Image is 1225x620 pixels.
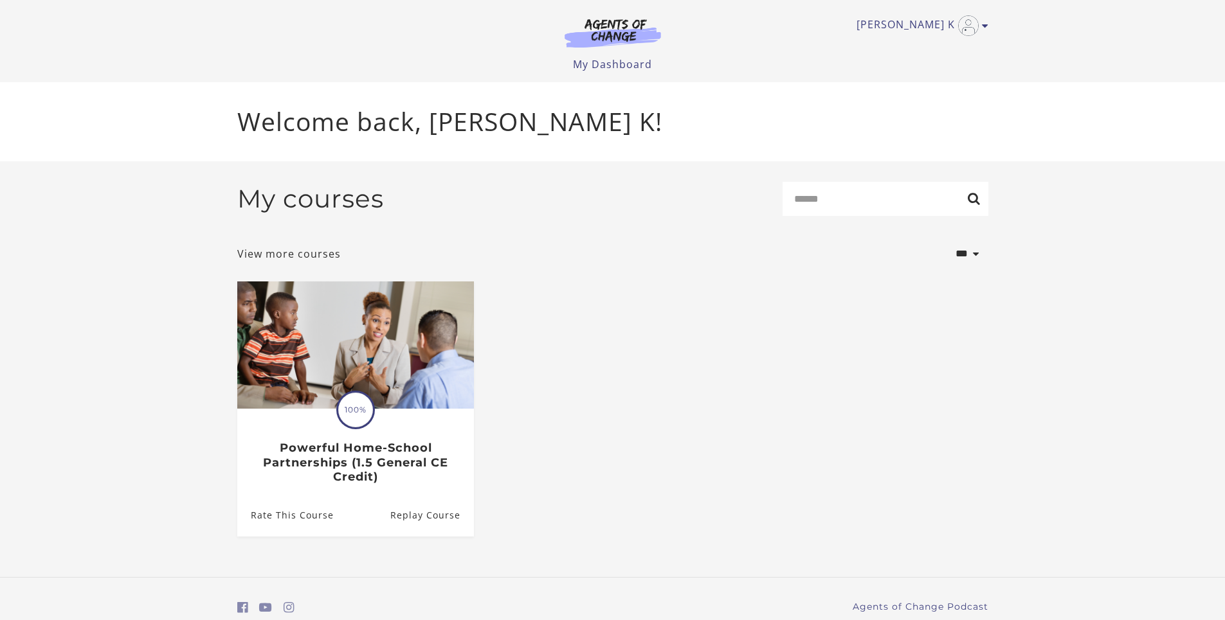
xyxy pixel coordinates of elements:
[237,601,248,614] i: https://www.facebook.com/groups/aswbtestprep (Open in a new window)
[259,601,272,614] i: https://www.youtube.com/c/AgentsofChangeTestPrepbyMeaganMitchell (Open in a new window)
[573,57,652,71] a: My Dashboard
[237,103,988,141] p: Welcome back, [PERSON_NAME] K!
[284,598,295,617] a: https://www.instagram.com/agentsofchangeprep/ (Open in a new window)
[237,184,384,214] h2: My courses
[390,494,473,536] a: Powerful Home-School Partnerships (1.5 General CE Credit): Resume Course
[857,15,982,36] a: Toggle menu
[259,598,272,617] a: https://www.youtube.com/c/AgentsofChangeTestPrepbyMeaganMitchell (Open in a new window)
[251,441,460,484] h3: Powerful Home-School Partnerships (1.5 General CE Credit)
[338,393,373,427] span: 100%
[551,18,675,48] img: Agents of Change Logo
[284,601,295,614] i: https://www.instagram.com/agentsofchangeprep/ (Open in a new window)
[237,246,341,261] a: View more courses
[237,598,248,617] a: https://www.facebook.com/groups/aswbtestprep (Open in a new window)
[237,494,334,536] a: Powerful Home-School Partnerships (1.5 General CE Credit): Rate This Course
[853,600,988,614] a: Agents of Change Podcast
